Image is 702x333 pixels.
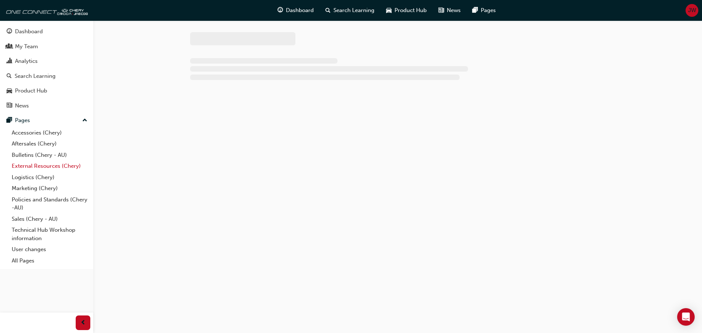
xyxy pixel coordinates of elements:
[80,318,86,328] span: prev-icon
[395,6,427,15] span: Product Hub
[278,6,283,15] span: guage-icon
[15,27,43,36] div: Dashboard
[15,72,56,80] div: Search Learning
[438,6,444,15] span: news-icon
[333,6,374,15] span: Search Learning
[386,6,392,15] span: car-icon
[9,138,90,150] a: Aftersales (Chery)
[7,73,12,80] span: search-icon
[82,116,87,125] span: up-icon
[320,3,380,18] a: search-iconSearch Learning
[9,172,90,183] a: Logistics (Chery)
[472,6,478,15] span: pages-icon
[9,244,90,255] a: User changes
[7,29,12,35] span: guage-icon
[15,42,38,51] div: My Team
[9,127,90,139] a: Accessories (Chery)
[686,4,698,17] button: JW
[9,213,90,225] a: Sales (Chery - AU)
[286,6,314,15] span: Dashboard
[3,99,90,113] a: News
[481,6,496,15] span: Pages
[9,150,90,161] a: Bulletins (Chery - AU)
[7,43,12,50] span: people-icon
[4,3,88,18] img: oneconnect
[433,3,467,18] a: news-iconNews
[15,87,47,95] div: Product Hub
[447,6,461,15] span: News
[9,224,90,244] a: Technical Hub Workshop information
[3,54,90,68] a: Analytics
[272,3,320,18] a: guage-iconDashboard
[15,102,29,110] div: News
[7,103,12,109] span: news-icon
[9,160,90,172] a: External Resources (Chery)
[380,3,433,18] a: car-iconProduct Hub
[9,255,90,266] a: All Pages
[677,308,695,326] div: Open Intercom Messenger
[15,57,38,65] div: Analytics
[3,114,90,127] button: Pages
[3,40,90,53] a: My Team
[15,116,30,125] div: Pages
[688,6,696,15] span: JW
[7,117,12,124] span: pages-icon
[3,25,90,38] a: Dashboard
[9,183,90,194] a: Marketing (Chery)
[3,23,90,114] button: DashboardMy TeamAnalyticsSearch LearningProduct HubNews
[9,194,90,213] a: Policies and Standards (Chery -AU)
[325,6,331,15] span: search-icon
[7,88,12,94] span: car-icon
[467,3,502,18] a: pages-iconPages
[3,84,90,98] a: Product Hub
[7,58,12,65] span: chart-icon
[3,69,90,83] a: Search Learning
